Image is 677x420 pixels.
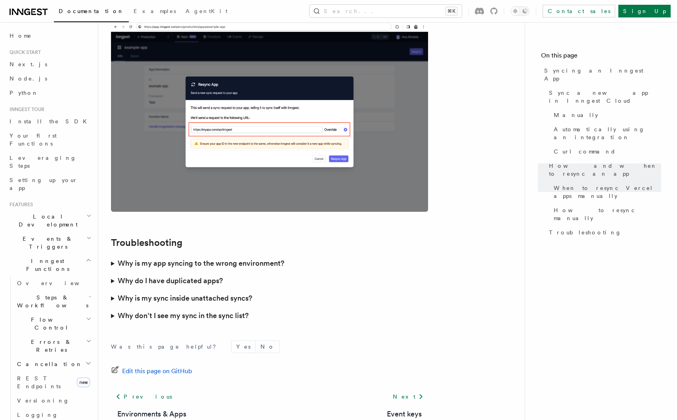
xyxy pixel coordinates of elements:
[551,122,661,144] a: Automatically using an integration
[111,389,176,404] a: Previous
[14,276,93,290] a: Overview
[181,2,232,21] a: AgentKit
[17,280,99,286] span: Overview
[551,181,661,203] a: When to resync Vercel apps manually
[111,255,428,272] summary: Why is my app syncing to the wrong environment?
[618,5,671,17] a: Sign Up
[551,203,661,225] a: How to resync manually
[111,290,428,307] summary: Why is my sync inside unattached syncs?
[111,237,182,248] a: Troubleshooting
[541,51,661,63] h4: On this page
[6,57,93,71] a: Next.js
[388,389,428,404] a: Next
[551,108,661,122] a: Manually
[554,206,661,222] span: How to resync manually
[14,290,93,313] button: Steps & Workflows
[6,151,93,173] a: Leveraging Steps
[6,254,93,276] button: Inngest Functions
[6,235,86,251] span: Events & Triggers
[549,162,661,178] span: How and when to resync an app
[387,408,422,420] a: Event keys
[122,366,192,377] span: Edit this page on GitHub
[14,313,93,335] button: Flow Control
[6,71,93,86] a: Node.js
[118,310,249,321] h3: Why don’t I see my sync in the sync list?
[14,357,93,371] button: Cancellation
[256,341,279,353] button: No
[118,275,223,286] h3: Why do I have duplicated apps?
[543,5,615,17] a: Contact sales
[544,67,661,82] span: Syncing an Inngest App
[10,61,47,67] span: Next.js
[6,106,44,113] span: Inngest tour
[77,378,90,387] span: new
[554,125,661,141] span: Automatically using an integration
[6,173,93,195] a: Setting up your app
[54,2,129,22] a: Documentation
[231,341,255,353] button: Yes
[118,258,284,269] h3: Why is my app syncing to the wrong environment?
[10,90,38,96] span: Python
[6,213,86,228] span: Local Development
[10,132,57,147] span: Your first Functions
[14,360,82,368] span: Cancellation
[111,343,222,351] p: Was this page helpful?
[111,22,428,212] img: Inngest Cloud screen with resync app modal displaying an edited URL
[17,375,61,389] span: REST Endpoints
[549,89,661,105] span: Sync a new app in Inngest Cloud
[17,397,69,404] span: Versioning
[10,75,47,82] span: Node.js
[111,366,192,377] a: Edit this page on GitHub
[551,144,661,159] a: Curl command
[546,225,661,240] a: Troubleshooting
[546,159,661,181] a: How and when to resync an app
[6,128,93,151] a: Your first Functions
[546,86,661,108] a: Sync a new app in Inngest Cloud
[186,8,228,14] span: AgentKit
[14,293,88,309] span: Steps & Workflows
[17,412,58,418] span: Logging
[10,32,32,40] span: Home
[554,111,598,119] span: Manually
[310,5,462,17] button: Search...⌘K
[6,114,93,128] a: Install the SDK
[6,29,93,43] a: Home
[10,155,76,169] span: Leveraging Steps
[554,148,616,155] span: Curl command
[14,335,93,357] button: Errors & Retries
[549,228,622,236] span: Troubleshooting
[14,393,93,408] a: Versioning
[6,232,93,254] button: Events & Triggers
[14,371,93,393] a: REST Endpointsnew
[6,86,93,100] a: Python
[511,6,530,16] button: Toggle dark mode
[111,307,428,324] summary: Why don’t I see my sync in the sync list?
[554,184,661,200] span: When to resync Vercel apps manually
[6,49,41,56] span: Quick start
[6,209,93,232] button: Local Development
[118,293,252,304] h3: Why is my sync inside unattached syncs?
[14,316,86,332] span: Flow Control
[10,118,92,125] span: Install the SDK
[6,201,33,208] span: Features
[134,8,176,14] span: Examples
[129,2,181,21] a: Examples
[14,338,86,354] span: Errors & Retries
[59,8,124,14] span: Documentation
[446,7,457,15] kbd: ⌘K
[117,408,186,420] a: Environments & Apps
[111,272,428,290] summary: Why do I have duplicated apps?
[6,257,86,273] span: Inngest Functions
[541,63,661,86] a: Syncing an Inngest App
[10,177,78,191] span: Setting up your app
